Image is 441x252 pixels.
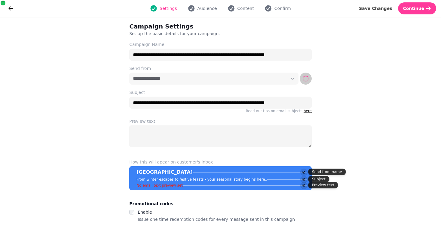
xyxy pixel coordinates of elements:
[136,169,193,176] p: [GEOGRAPHIC_DATA]
[138,216,295,223] p: Issue one time redemption codes for every message sent in this campaign
[129,200,173,207] legend: Promotional codes
[129,22,244,31] h2: Campaign Settings
[160,5,177,11] span: Settings
[398,2,436,14] button: Continue
[129,118,312,124] label: Preview text
[129,159,312,165] label: How this will apear on customer's inbox
[136,183,183,188] p: No email text preview set
[129,65,312,71] label: Send from
[308,169,346,175] div: Send from name
[354,2,397,14] button: Save Changes
[308,182,338,188] div: Preview text
[5,2,17,14] button: go back
[136,177,267,182] p: From winter escapes to festive feasts - your seasonal story begins here..
[403,6,424,10] span: Continue
[129,41,312,47] label: Campaign Name
[308,176,329,182] div: Subject
[129,89,312,95] label: Subject
[237,5,254,11] span: Content
[129,31,283,37] p: Set up the basic details for your campaign.
[274,5,291,11] span: Confirm
[197,5,217,11] span: Audience
[138,210,152,214] label: Enable
[129,109,312,113] p: Read our tips on email subjects
[304,109,312,113] a: here
[359,6,392,10] span: Save Changes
